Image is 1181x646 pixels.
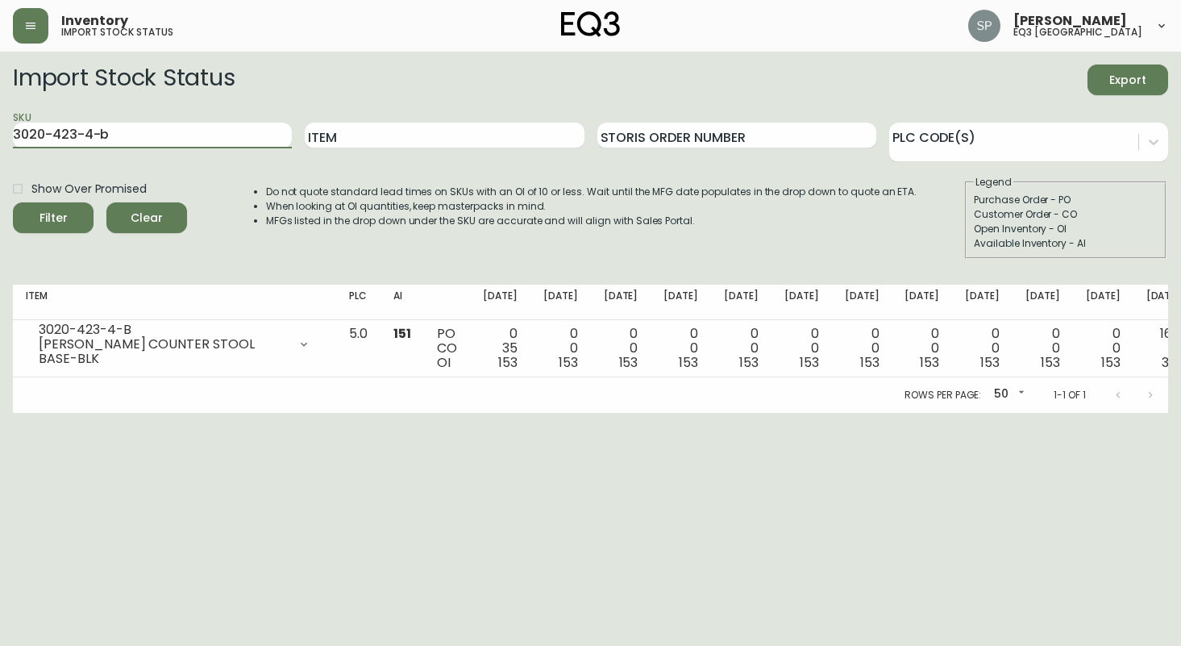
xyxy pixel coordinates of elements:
span: 153 [860,353,880,372]
th: [DATE] [771,285,832,320]
div: 0 0 [663,327,698,370]
span: Export [1100,70,1155,90]
div: [PERSON_NAME] COUNTER STOOL BASE-BLK [39,337,288,366]
span: 153 [1101,353,1121,372]
div: PO CO [437,327,457,370]
span: 153 [498,353,518,372]
span: 153 [739,353,759,372]
div: 0 0 [845,327,880,370]
span: Clear [119,208,174,228]
th: AI [380,285,424,320]
span: [PERSON_NAME] [1013,15,1127,27]
div: 0 0 [543,327,578,370]
p: Rows per page: [904,388,981,402]
li: Do not quote standard lead times on SKUs with an OI of 10 or less. Wait until the MFG date popula... [266,185,917,199]
h5: import stock status [61,27,173,37]
li: MFGs listed in the drop down under the SKU are accurate and will align with Sales Portal. [266,214,917,228]
span: 153 [619,353,638,372]
h5: eq3 [GEOGRAPHIC_DATA] [1013,27,1142,37]
span: 153 [1041,353,1060,372]
div: 3020-423-4-B [39,323,288,337]
div: 168 2 [1146,327,1181,370]
div: 0 0 [1025,327,1060,370]
th: [DATE] [832,285,892,320]
li: When looking at OI quantities, keep masterpacks in mind. [266,199,917,214]
div: 3020-423-4-B[PERSON_NAME] COUNTER STOOL BASE-BLK [26,327,323,362]
span: 153 [920,353,939,372]
span: 153 [800,353,819,372]
th: [DATE] [952,285,1013,320]
div: 0 0 [904,327,939,370]
div: 0 0 [724,327,759,370]
span: 151 [393,324,411,343]
th: [DATE] [1013,285,1073,320]
p: 1-1 of 1 [1054,388,1086,402]
button: Clear [106,202,187,233]
span: 153 [679,353,698,372]
img: logo [561,11,621,37]
th: [DATE] [470,285,530,320]
th: PLC [336,285,380,320]
div: 0 0 [965,327,1000,370]
div: Purchase Order - PO [974,193,1158,207]
h2: Import Stock Status [13,65,235,95]
th: [DATE] [530,285,591,320]
div: Customer Order - CO [974,207,1158,222]
th: [DATE] [651,285,711,320]
th: [DATE] [892,285,952,320]
th: Item [13,285,336,320]
div: 50 [988,381,1028,408]
span: 153 [559,353,578,372]
button: Filter [13,202,94,233]
th: [DATE] [711,285,771,320]
span: 153 [980,353,1000,372]
span: Inventory [61,15,128,27]
span: 319 [1162,353,1180,372]
div: Open Inventory - OI [974,222,1158,236]
span: Show Over Promised [31,181,147,198]
img: 25c0ecf8c5ed261b7fd55956ee48612f [968,10,1000,42]
div: 0 0 [1086,327,1121,370]
div: 0 0 [604,327,638,370]
th: [DATE] [1073,285,1133,320]
div: Available Inventory - AI [974,236,1158,251]
td: 5.0 [336,320,380,377]
th: [DATE] [591,285,651,320]
div: 0 0 [784,327,819,370]
span: OI [437,353,451,372]
div: 0 35 [483,327,518,370]
legend: Legend [974,175,1013,190]
button: Export [1087,65,1168,95]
